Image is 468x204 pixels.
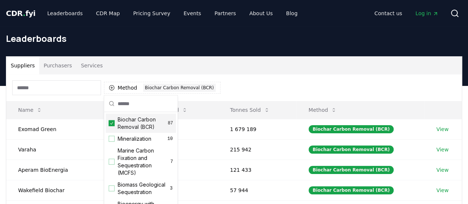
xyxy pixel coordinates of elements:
[168,120,173,126] span: 87
[6,139,123,160] td: Varaha
[218,180,297,200] td: 57 944
[6,119,123,139] td: Exomad Green
[6,8,36,19] a: CDR.fyi
[6,9,36,18] span: CDR fyi
[41,7,303,20] nav: Main
[118,135,151,143] span: Mineralization
[178,7,207,20] a: Events
[167,136,173,142] span: 10
[6,160,123,180] td: Aperam BioEnergia
[41,7,89,20] a: Leaderboards
[309,146,394,154] div: Biochar Carbon Removal (BCR)
[118,147,171,177] span: Marine Carbon Fixation and Sequestration (MCFS)
[39,57,77,74] button: Purchasers
[170,159,173,165] span: 7
[303,103,343,117] button: Method
[118,116,168,131] span: Biochar Carbon Removal (BCR)
[243,7,279,20] a: About Us
[118,181,169,196] span: Biomass Geological Sequestration
[309,186,394,194] div: Biochar Carbon Removal (BCR)
[104,82,220,94] button: MethodBiochar Carbon Removal (BCR)
[436,126,448,133] a: View
[12,103,48,117] button: Name
[90,7,126,20] a: CDR Map
[436,187,448,194] a: View
[280,7,303,20] a: Blog
[77,57,107,74] button: Services
[209,7,242,20] a: Partners
[436,166,448,174] a: View
[218,139,297,160] td: 215 942
[6,57,39,74] button: Suppliers
[410,7,444,20] a: Log in
[6,180,123,200] td: Wakefield Biochar
[6,33,462,44] h1: Leaderboards
[309,166,394,174] div: Biochar Carbon Removal (BCR)
[415,10,438,17] span: Log in
[436,146,448,153] a: View
[127,7,176,20] a: Pricing Survey
[218,160,297,180] td: 121 433
[368,7,444,20] nav: Main
[368,7,408,20] a: Contact us
[143,84,216,92] div: Biochar Carbon Removal (BCR)
[218,119,297,139] td: 1 679 189
[23,9,26,18] span: .
[224,103,276,117] button: Tonnes Sold
[309,125,394,133] div: Biochar Carbon Removal (BCR)
[169,185,173,191] span: 3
